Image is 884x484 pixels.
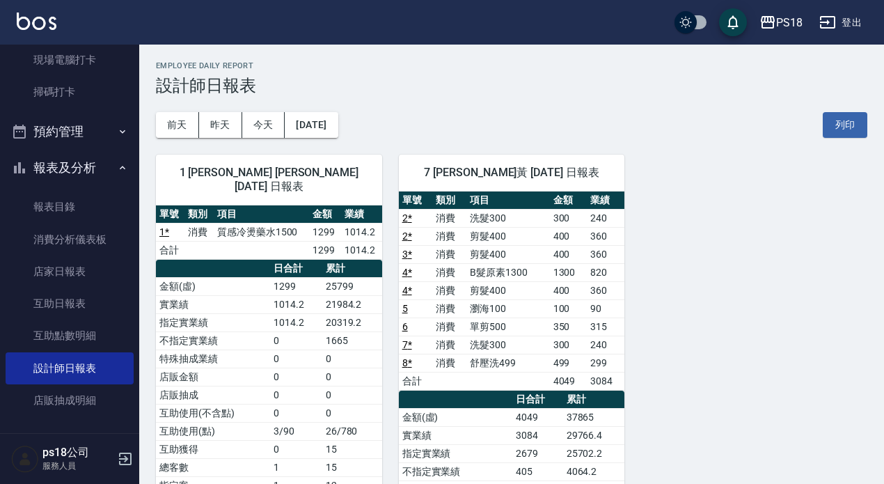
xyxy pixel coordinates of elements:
th: 業績 [587,192,624,210]
h2: Employee Daily Report [156,61,867,70]
a: 5 [402,303,408,314]
td: 1299 [270,277,322,295]
td: 消費 [432,318,466,336]
td: 0 [270,404,322,422]
button: save [719,8,747,36]
button: 登出 [814,10,867,36]
td: 洗髮300 [466,209,549,227]
td: 1 [270,458,322,476]
td: 消費 [184,223,213,241]
td: 消費 [432,209,466,227]
td: 不指定實業績 [399,462,513,481]
button: 客戶管理 [6,422,134,458]
td: 互助使用(不含點) [156,404,270,422]
td: 240 [587,336,624,354]
th: 項目 [214,205,309,224]
td: 240 [587,209,624,227]
td: 舒壓洗499 [466,354,549,372]
td: 29766.4 [563,426,625,444]
a: 6 [402,321,408,332]
td: 400 [550,245,587,263]
td: 0 [270,331,322,350]
img: Person [11,445,39,473]
td: 3084 [512,426,562,444]
th: 金額 [309,205,341,224]
td: 2679 [512,444,562,462]
td: 1299 [309,241,341,259]
td: 4049 [550,372,587,390]
a: 互助點數明細 [6,320,134,352]
td: 互助獲得 [156,440,270,458]
th: 累計 [322,260,382,278]
td: 499 [550,354,587,372]
th: 項目 [466,192,549,210]
td: 1665 [322,331,382,350]
td: 400 [550,281,587,299]
td: 405 [512,462,562,481]
th: 金額 [550,192,587,210]
td: 不指定實業績 [156,331,270,350]
td: 指定實業績 [156,313,270,331]
td: 消費 [432,281,466,299]
button: 報表及分析 [6,150,134,186]
td: 1014.2 [341,241,382,259]
th: 類別 [432,192,466,210]
th: 單號 [156,205,184,224]
table: a dense table [156,205,382,260]
td: 特殊抽成業績 [156,350,270,368]
td: 金額(虛) [399,408,513,426]
td: 消費 [432,336,466,354]
a: 消費分析儀表板 [6,224,134,256]
td: 指定實業績 [399,444,513,462]
td: 820 [587,263,624,281]
td: 20319.2 [322,313,382,331]
td: 299 [587,354,624,372]
th: 累計 [563,391,625,409]
td: 消費 [432,354,466,372]
td: 金額(虛) [156,277,270,295]
button: [DATE] [285,112,338,138]
td: 質感冷燙藥水1500 [214,223,309,241]
th: 類別 [184,205,213,224]
td: 100 [550,299,587,318]
td: 0 [270,386,322,404]
div: PS18 [776,14,803,31]
td: 400 [550,227,587,245]
td: 315 [587,318,624,336]
td: 21984.2 [322,295,382,313]
td: 實業績 [399,426,513,444]
td: 0 [322,350,382,368]
td: 15 [322,440,382,458]
td: 剪髮400 [466,281,549,299]
span: 1 [PERSON_NAME] [PERSON_NAME] [DATE] 日報表 [173,166,365,194]
td: 店販抽成 [156,386,270,404]
p: 服務人員 [42,460,113,472]
td: 1014.2 [270,313,322,331]
a: 店家日報表 [6,256,134,288]
td: 350 [550,318,587,336]
td: 瀏海100 [466,299,549,318]
td: 1014.2 [341,223,382,241]
td: 4049 [512,408,562,426]
td: 剪髮400 [466,245,549,263]
th: 單號 [399,192,433,210]
td: 消費 [432,263,466,281]
button: 前天 [156,112,199,138]
td: 0 [270,440,322,458]
a: 報表目錄 [6,191,134,223]
span: 7 [PERSON_NAME]黃 [DATE] 日報表 [416,166,608,180]
td: 0 [322,368,382,386]
td: 消費 [432,245,466,263]
button: 今天 [242,112,285,138]
a: 掃碼打卡 [6,76,134,108]
td: 4064.2 [563,462,625,481]
td: 90 [587,299,624,318]
td: 0 [270,368,322,386]
button: 列印 [823,112,867,138]
button: PS18 [754,8,808,37]
td: 1014.2 [270,295,322,313]
th: 日合計 [512,391,562,409]
td: 合計 [399,372,433,390]
td: 300 [550,336,587,354]
td: 1300 [550,263,587,281]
